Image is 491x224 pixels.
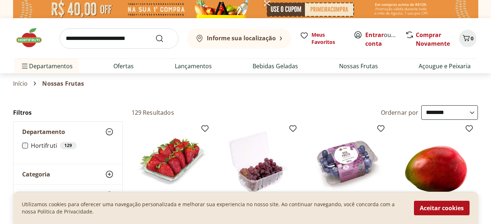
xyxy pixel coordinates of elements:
a: Ofertas [113,62,134,70]
span: Nossas Frutas [42,80,84,87]
label: Hortifruti [31,142,114,149]
a: Nossas Frutas [339,62,378,70]
a: Entrar [365,31,384,39]
div: 129 [60,142,76,149]
h2: Filtros [13,105,123,120]
button: Categoria [13,164,122,184]
img: Uva Preta sem Semente Natural da Terra 500g [313,127,382,196]
img: Hortifruti [15,27,51,49]
div: Departamento [13,142,122,164]
button: Aceitar cookies [414,201,470,215]
span: Categoria [22,171,50,178]
a: Criar conta [365,31,405,48]
img: Uva Rosada Embalada [225,127,294,196]
h2: 129 Resultados [132,109,174,117]
img: Manga Palmer Unidade [402,127,471,196]
button: Carrinho [459,30,476,47]
p: Utilizamos cookies para oferecer uma navegação personalizada e melhorar sua experiencia no nosso ... [22,201,405,215]
span: Departamento [22,128,65,135]
a: Início [13,80,28,87]
button: Departamento [13,122,122,142]
button: Submit Search [155,34,173,43]
a: Comprar Novamente [416,31,450,48]
button: Menu [20,57,29,75]
span: Meus Favoritos [311,31,345,46]
span: 0 [471,35,474,42]
a: Bebidas Geladas [253,62,298,70]
b: Informe sua localização [207,34,276,42]
img: Morango Bandeja 250g [137,127,206,196]
button: Informe sua localização [187,28,291,49]
span: ou [365,30,398,48]
input: search [60,28,178,49]
label: Ordernar por [381,109,419,117]
a: Lançamentos [175,62,212,70]
a: Meus Favoritos [300,31,345,46]
span: Departamentos [20,57,73,75]
a: Açougue e Peixaria [419,62,471,70]
button: Marca [13,185,122,205]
